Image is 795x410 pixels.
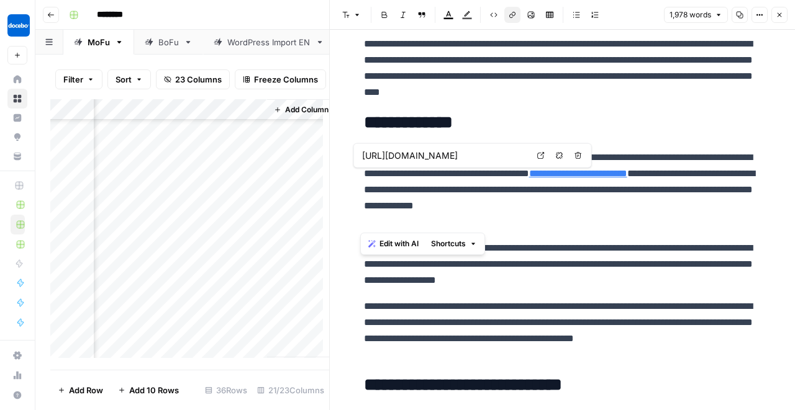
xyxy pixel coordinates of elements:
[129,384,179,396] span: Add 10 Rows
[7,108,27,128] a: Insights
[269,102,334,118] button: Add Column
[664,7,728,23] button: 1,978 words
[235,69,326,89] button: Freeze Columns
[63,73,83,86] span: Filter
[107,69,151,89] button: Sort
[55,69,102,89] button: Filter
[116,73,132,86] span: Sort
[175,73,222,86] span: 23 Columns
[426,236,482,252] button: Shortcuts
[7,14,30,37] img: Docebo Logo
[7,365,27,385] a: Usage
[200,380,252,400] div: 36 Rows
[88,36,110,48] div: MoFu
[285,104,329,115] span: Add Column
[7,69,27,89] a: Home
[69,384,103,396] span: Add Row
[670,9,711,20] span: 1,978 words
[63,30,134,55] a: MoFu
[7,89,27,109] a: Browse
[379,238,419,249] span: Edit with AI
[111,380,186,400] button: Add 10 Rows
[254,73,318,86] span: Freeze Columns
[158,36,179,48] div: BoFu
[7,10,27,41] button: Workspace: Docebo
[431,238,466,249] span: Shortcuts
[203,30,335,55] a: WordPress Import EN
[7,146,27,166] a: Your Data
[7,127,27,147] a: Opportunities
[363,236,424,252] button: Edit with AI
[156,69,230,89] button: 23 Columns
[252,380,329,400] div: 21/23 Columns
[227,36,311,48] div: WordPress Import EN
[134,30,203,55] a: BoFu
[7,385,27,405] button: Help + Support
[7,345,27,365] a: Settings
[50,380,111,400] button: Add Row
